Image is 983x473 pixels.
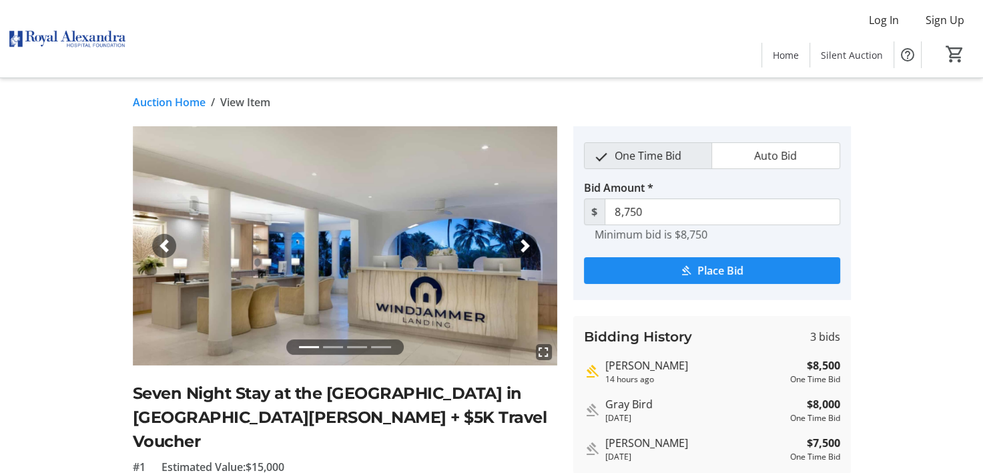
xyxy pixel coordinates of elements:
button: Place Bid [584,257,840,284]
div: [PERSON_NAME] [605,357,785,373]
div: One Time Bid [790,373,840,385]
button: Log In [858,9,910,31]
span: $ [584,198,605,225]
button: Cart [943,42,967,66]
mat-icon: Highest bid [584,363,600,379]
mat-icon: Outbid [584,402,600,418]
div: [DATE] [605,412,785,424]
div: [DATE] [605,451,785,463]
span: Log In [869,12,899,28]
strong: $7,500 [807,435,840,451]
button: Sign Up [915,9,975,31]
span: / [211,94,215,110]
span: Sign Up [926,12,964,28]
span: 3 bids [810,329,840,345]
img: Image [133,126,557,365]
div: [PERSON_NAME] [605,435,785,451]
div: Gray Bird [605,396,785,412]
span: Home [773,48,799,62]
a: Home [762,43,809,67]
span: Place Bid [697,263,743,279]
strong: $8,000 [807,396,840,412]
span: One Time Bid [607,143,689,168]
tr-hint: Minimum bid is $8,750 [595,228,707,241]
h2: Seven Night Stay at the [GEOGRAPHIC_DATA] in [GEOGRAPHIC_DATA][PERSON_NAME] + $5K Travel Voucher [133,381,557,454]
a: Auction Home [133,94,206,110]
h3: Bidding History [584,327,692,347]
span: Silent Auction [821,48,883,62]
a: Silent Auction [810,43,894,67]
mat-icon: Outbid [584,441,600,457]
span: View Item [220,94,270,110]
div: 14 hours ago [605,373,785,385]
mat-icon: fullscreen [536,344,552,360]
div: One Time Bid [790,412,840,424]
span: Auto Bid [746,143,805,168]
strong: $8,500 [807,357,840,373]
img: Royal Alexandra Hospital Foundation's Logo [8,5,127,72]
label: Bid Amount * [584,180,653,196]
div: One Time Bid [790,451,840,463]
button: Help [894,41,921,68]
